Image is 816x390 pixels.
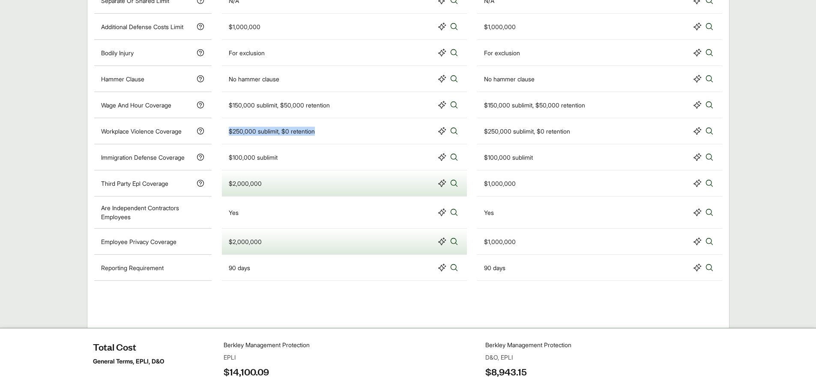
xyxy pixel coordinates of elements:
div: $250,000 sublimit, $0 retention [484,127,570,136]
div: 90 days [484,263,505,272]
p: Wage And Hour Coverage [101,101,171,110]
div: 90 days [229,263,250,272]
div: For exclusion [229,48,265,57]
div: $2,000,000 [229,237,262,246]
div: No hammer clause [484,74,535,83]
div: $100,000 sublimit [229,153,278,162]
div: $1,000,000 [229,22,260,31]
p: Immigration Defense Coverage [101,153,185,162]
div: No hammer clause [229,74,279,83]
p: Are Independent Contractors Employees [101,203,205,221]
div: $100,000 sublimit [484,153,533,162]
div: $1,000,000 [484,22,516,31]
div: $1,000,000 [484,237,516,246]
p: Additional Defense Costs Limit [101,22,183,31]
p: Bodily Injury [101,48,134,57]
div: $150,000 sublimit, $50,000 retention [484,101,585,110]
div: $1,000,000 [484,179,516,188]
div: Yes [484,208,494,217]
p: Third Party Epl Coverage [101,179,168,188]
div: $2,000,000 [229,179,262,188]
p: Hammer Clause [101,74,144,83]
div: $250,000 sublimit, $0 retention [229,127,315,136]
div: For exclusion [484,48,520,57]
div: $150,000 sublimit, $50,000 retention [229,101,330,110]
p: Workplace Violence Coverage [101,127,182,136]
p: Reporting Requirement [101,263,164,272]
p: Employee Privacy Coverage [101,237,176,246]
div: Yes [229,208,239,217]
